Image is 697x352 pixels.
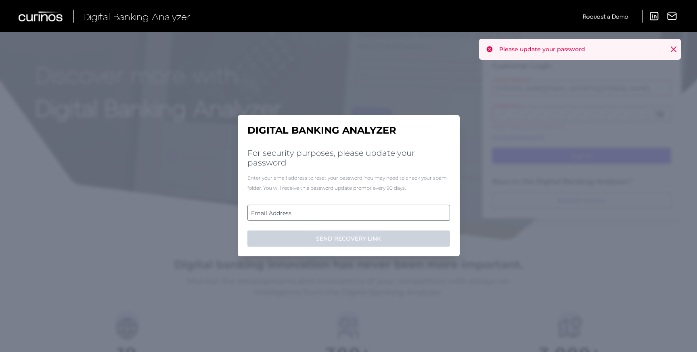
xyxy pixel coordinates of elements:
[247,173,450,193] div: Enter your email address to reset your password. You may need to check your spam folder. You will...
[247,148,450,168] h2: For security purposes, please update your password
[247,125,450,136] h1: Digital Banking Analyzer
[247,230,450,247] button: SEND RECOVERY LINK
[583,10,628,23] a: Request a Demo
[248,205,449,220] label: Email Address
[479,39,681,60] div: Please update your password
[19,11,64,21] img: Curinos
[83,10,190,22] span: Digital Banking Analyzer
[583,13,628,20] span: Request a Demo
